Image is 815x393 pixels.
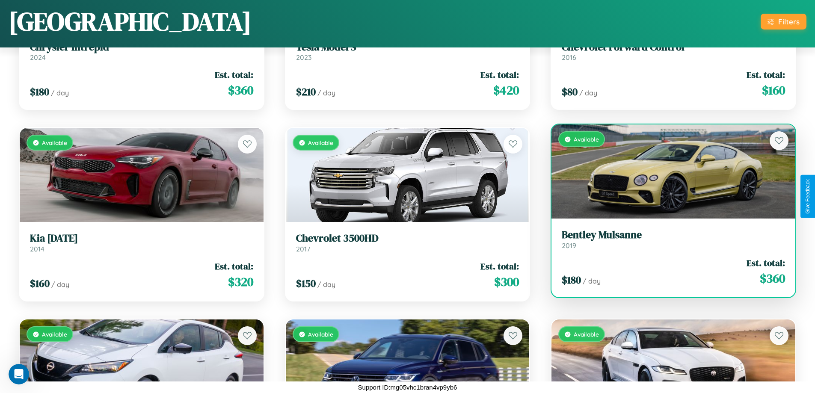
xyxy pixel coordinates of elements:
span: $ 180 [562,273,581,287]
span: 2016 [562,53,576,62]
span: Available [574,136,599,143]
a: Chevrolet Forward Control2016 [562,41,785,62]
span: $ 300 [494,273,519,290]
span: Available [308,139,333,146]
span: Est. total: [480,260,519,272]
span: 2023 [296,53,311,62]
span: $ 160 [30,276,50,290]
span: / day [583,277,601,285]
span: Est. total: [215,68,253,81]
a: Kia [DATE]2014 [30,232,253,253]
span: $ 180 [30,85,49,99]
span: Est. total: [215,260,253,272]
h1: [GEOGRAPHIC_DATA] [9,4,252,39]
a: Tesla Model S2023 [296,41,519,62]
span: Est. total: [747,68,785,81]
span: Est. total: [480,68,519,81]
span: / day [579,89,597,97]
p: Support ID: mg05vhc1bran4vp9yb6 [358,381,457,393]
span: $ 150 [296,276,316,290]
span: / day [51,280,69,289]
span: / day [317,280,335,289]
iframe: Intercom live chat [9,364,29,384]
div: Filters [778,17,800,26]
span: $ 360 [760,270,785,287]
span: 2019 [562,241,576,250]
h3: Chevrolet Forward Control [562,41,785,53]
h3: Kia [DATE] [30,232,253,245]
a: Chrysler Intrepid2024 [30,41,253,62]
span: Available [308,331,333,338]
span: / day [317,89,335,97]
span: Available [42,331,67,338]
button: Filters [761,14,806,30]
h3: Chevrolet 3500HD [296,232,519,245]
span: $ 420 [493,82,519,99]
h3: Bentley Mulsanne [562,229,785,241]
a: Chevrolet 3500HD2017 [296,232,519,253]
span: Est. total: [747,257,785,269]
span: $ 160 [762,82,785,99]
span: $ 80 [562,85,578,99]
span: Available [574,331,599,338]
span: $ 210 [296,85,316,99]
a: Bentley Mulsanne2019 [562,229,785,250]
span: 2017 [296,245,310,253]
span: $ 360 [228,82,253,99]
span: / day [51,89,69,97]
span: 2024 [30,53,46,62]
span: Available [42,139,67,146]
span: $ 320 [228,273,253,290]
span: 2014 [30,245,44,253]
div: Give Feedback [805,179,811,214]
